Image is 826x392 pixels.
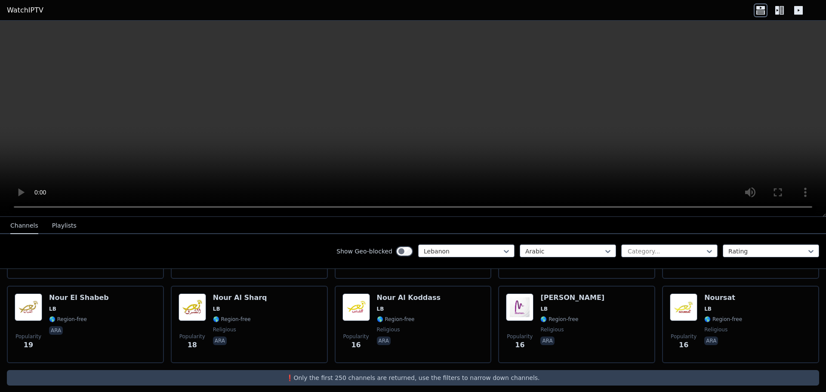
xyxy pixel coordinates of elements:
[213,326,236,333] span: religious
[377,336,391,345] p: ara
[188,340,197,350] span: 18
[671,333,697,340] span: Popularity
[24,340,33,350] span: 19
[213,336,227,345] p: ara
[540,326,564,333] span: religious
[377,326,400,333] span: religious
[704,306,712,312] span: LB
[7,5,43,15] a: WatchIPTV
[540,336,554,345] p: ara
[670,293,697,321] img: Noursat
[343,333,369,340] span: Popularity
[342,293,370,321] img: Nour Al Koddass
[704,326,727,333] span: religious
[15,293,42,321] img: Nour El Shabeb
[49,306,56,312] span: LB
[540,316,578,323] span: 🌎 Region-free
[213,293,267,302] h6: Nour Al Sharq
[179,293,206,321] img: Nour Al Sharq
[179,333,205,340] span: Popularity
[49,293,109,302] h6: Nour El Shabeb
[704,293,742,302] h6: Noursat
[704,316,742,323] span: 🌎 Region-free
[213,306,220,312] span: LB
[515,340,524,350] span: 16
[507,333,533,340] span: Popularity
[10,373,816,382] p: ❗️Only the first 250 channels are returned, use the filters to narrow down channels.
[377,316,415,323] span: 🌎 Region-free
[506,293,533,321] img: Nour Mariam
[52,218,77,234] button: Playlists
[377,293,441,302] h6: Nour Al Koddass
[704,336,718,345] p: ara
[15,333,41,340] span: Popularity
[540,293,604,302] h6: [PERSON_NAME]
[49,316,87,323] span: 🌎 Region-free
[540,306,548,312] span: LB
[351,340,361,350] span: 16
[213,316,251,323] span: 🌎 Region-free
[336,247,392,256] label: Show Geo-blocked
[10,218,38,234] button: Channels
[49,326,63,335] p: ara
[377,306,384,312] span: LB
[679,340,688,350] span: 16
